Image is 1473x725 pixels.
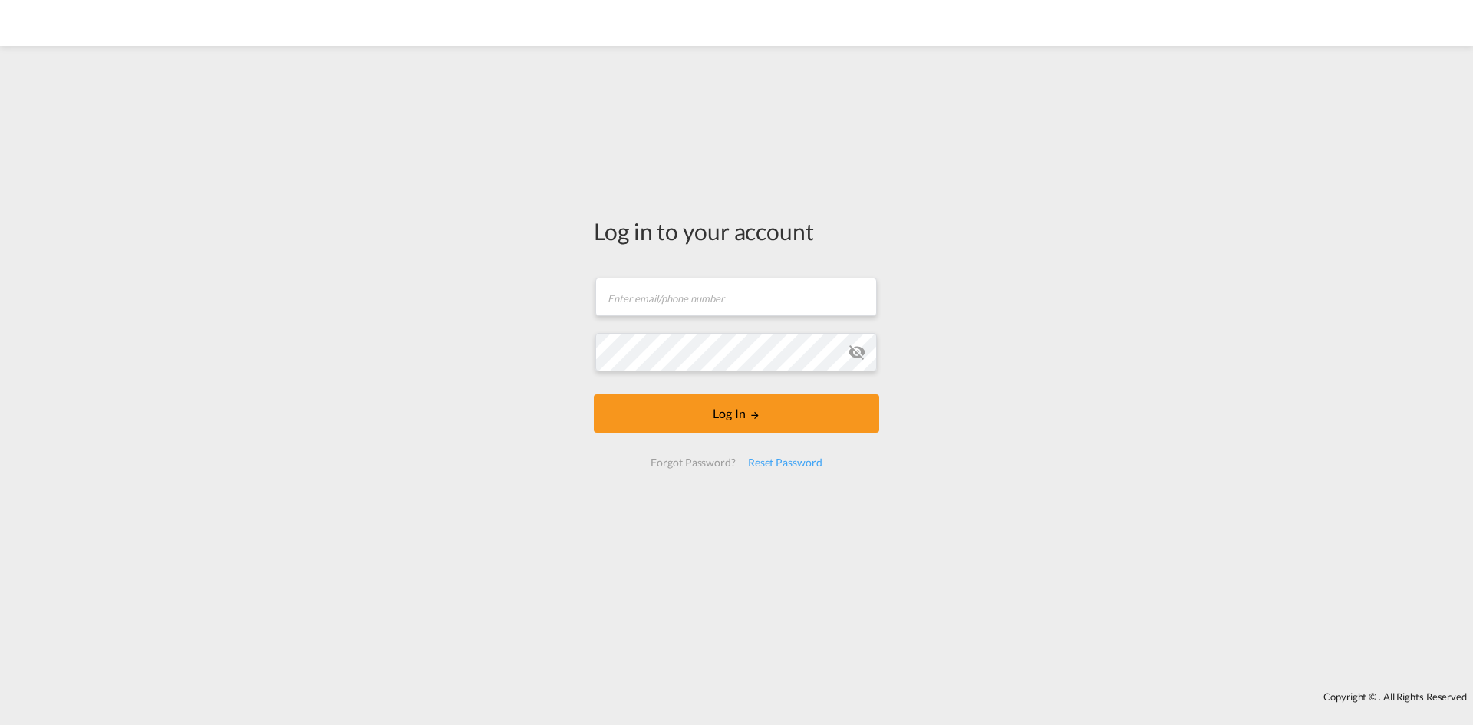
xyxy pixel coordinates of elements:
md-icon: icon-eye-off [848,343,866,361]
input: Enter email/phone number [595,278,877,316]
div: Forgot Password? [644,449,741,476]
div: Reset Password [742,449,829,476]
button: LOGIN [594,394,879,433]
div: Log in to your account [594,215,879,247]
